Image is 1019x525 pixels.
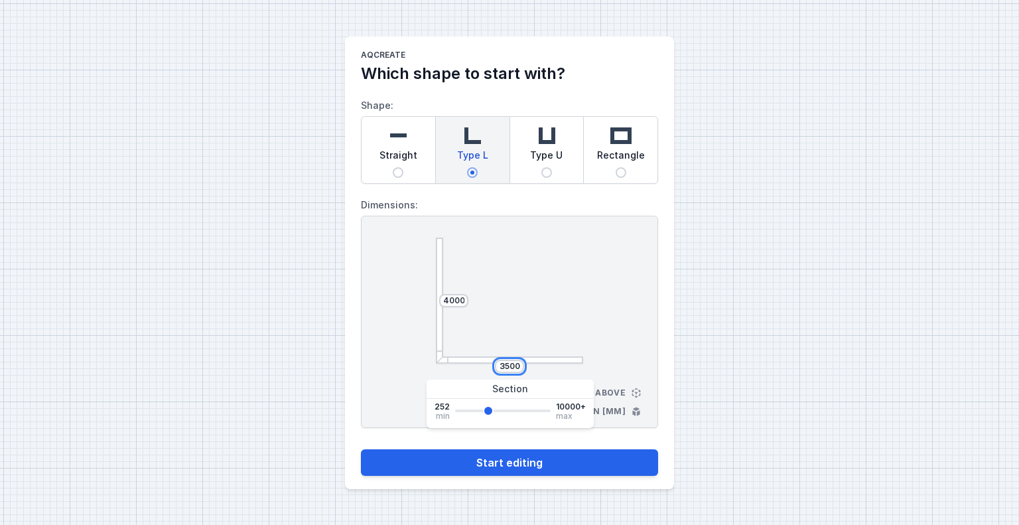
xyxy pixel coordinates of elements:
[361,95,658,184] label: Shape:
[533,122,560,149] img: u-shaped.svg
[457,149,488,167] span: Type L
[393,167,403,178] input: Straight
[597,149,645,167] span: Rectangle
[361,449,658,476] button: Start editing
[443,295,464,306] input: Dimension [mm]
[459,122,486,149] img: l-shaped.svg
[435,402,450,412] span: 252
[385,122,411,149] img: straight.svg
[467,167,478,178] input: Type L
[361,194,658,216] label: Dimensions:
[379,149,417,167] span: Straight
[616,167,626,178] input: Rectangle
[499,361,520,372] input: Dimension [mm]
[361,63,658,84] h2: Which shape to start with?
[427,380,594,399] div: Section
[541,167,552,178] input: Type U
[530,149,563,167] span: Type U
[556,402,586,412] span: 10000+
[361,50,658,63] h1: AQcreate
[556,412,573,420] span: max
[436,412,450,420] span: min
[608,122,634,149] img: rectangle.svg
